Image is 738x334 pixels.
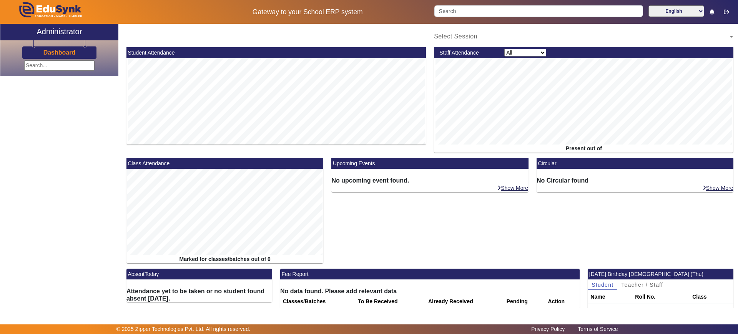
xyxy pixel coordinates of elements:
[588,269,733,279] mat-card-header: [DATE] Birthday [DEMOGRAPHIC_DATA] (Thu)
[280,295,355,309] th: Classes/Batches
[537,177,734,184] h6: No Circular found
[280,287,580,295] h6: No data found. Please add relevant data
[426,295,504,309] th: Already Received
[592,282,613,287] span: Student
[504,295,545,309] th: Pending
[126,47,426,58] mat-card-header: Student Attendance
[331,177,529,184] h6: No upcoming event found.
[621,282,663,287] span: Teacher / Staff
[24,60,95,71] input: Search...
[690,290,733,304] th: Class
[497,184,529,191] a: Show More
[435,49,500,57] div: Staff Attendance
[126,269,272,279] mat-card-header: AbsentToday
[116,325,251,333] p: © 2025 Zipper Technologies Pvt. Ltd. All rights reserved.
[126,255,324,263] div: Marked for classes/batches out of 0
[37,27,82,36] h2: Administrator
[0,24,118,40] a: Administrator
[574,324,622,334] a: Terms of Service
[43,49,76,56] h3: Dashboard
[434,33,477,40] span: Select Session
[126,158,324,169] mat-card-header: Class Attendance
[702,184,734,191] a: Show More
[280,269,580,279] mat-card-header: Fee Report
[527,324,568,334] a: Privacy Policy
[355,295,426,309] th: To Be Received
[588,290,632,304] th: Name
[43,48,76,56] a: Dashboard
[126,287,272,302] h6: Attendance yet to be taken or no student found absent [DATE].
[434,5,643,17] input: Search
[434,145,733,153] div: Present out of
[331,158,529,169] mat-card-header: Upcoming Events
[545,295,580,309] th: Action
[189,8,426,16] h5: Gateway to your School ERP system
[537,158,734,169] mat-card-header: Circular
[632,290,690,304] th: Roll No.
